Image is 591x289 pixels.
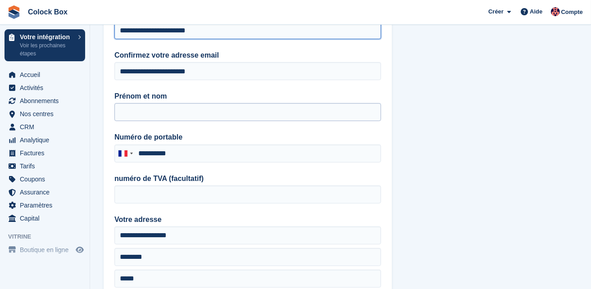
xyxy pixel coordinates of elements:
[530,7,542,16] span: Aide
[114,50,381,61] label: Confirmez votre adresse email
[20,160,74,172] span: Tarifs
[74,244,85,255] a: Boutique d'aperçu
[561,8,583,17] span: Compte
[114,214,381,225] label: Votre adresse
[20,244,74,256] span: Boutique en ligne
[20,134,74,146] span: Analytique
[488,7,504,16] span: Créer
[115,145,136,162] div: France: +33
[24,5,71,19] a: Colock Box
[5,95,85,107] a: menu
[20,34,73,40] p: Votre intégration
[7,5,21,19] img: stora-icon-8386f47178a22dfd0bd8f6a31ec36ba5ce8667c1dd55bd0f319d3a0aa187defe.svg
[20,147,74,159] span: Factures
[20,108,74,120] span: Nos centres
[20,68,74,81] span: Accueil
[5,186,85,199] a: menu
[20,41,73,58] p: Voir les prochaines étapes
[5,212,85,225] a: menu
[114,173,381,184] label: numéro de TVA (facultatif)
[20,173,74,185] span: Coupons
[5,160,85,172] a: menu
[20,199,74,212] span: Paramètres
[5,121,85,133] a: menu
[5,173,85,185] a: menu
[5,68,85,81] a: menu
[551,7,560,16] img: Christophe Cloysil
[5,29,85,61] a: Votre intégration Voir les prochaines étapes
[5,81,85,94] a: menu
[114,91,381,102] label: Prénom et nom
[5,108,85,120] a: menu
[20,212,74,225] span: Capital
[5,134,85,146] a: menu
[20,121,74,133] span: CRM
[20,81,74,94] span: Activités
[8,232,90,241] span: Vitrine
[114,132,381,143] label: Numéro de portable
[5,244,85,256] a: menu
[20,95,74,107] span: Abonnements
[5,147,85,159] a: menu
[20,186,74,199] span: Assurance
[5,199,85,212] a: menu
